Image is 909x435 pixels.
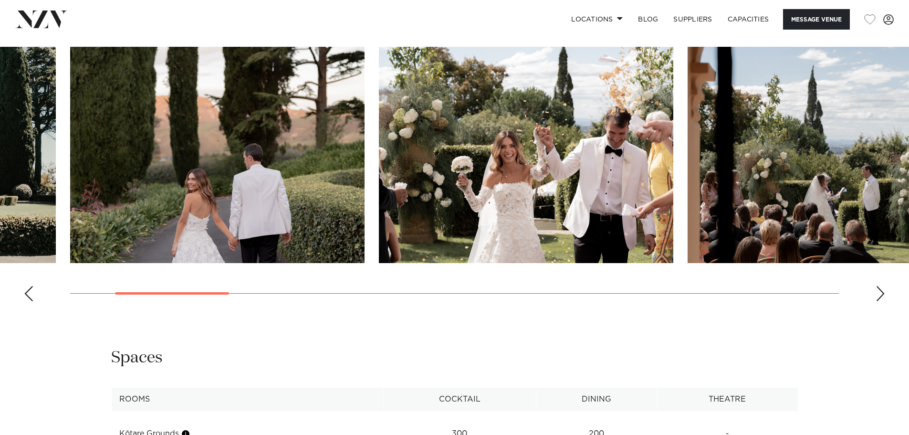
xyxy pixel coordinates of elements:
[111,388,383,411] th: Rooms
[536,388,657,411] th: Dining
[564,9,630,30] a: Locations
[15,11,67,28] img: nzv-logo.png
[111,347,163,369] h2: Spaces
[70,47,365,263] swiper-slide: 2 / 17
[783,9,850,30] button: Message Venue
[720,9,777,30] a: Capacities
[379,47,673,263] swiper-slide: 3 / 17
[630,9,666,30] a: BLOG
[383,388,536,411] th: Cocktail
[657,388,798,411] th: Theatre
[666,9,720,30] a: SUPPLIERS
